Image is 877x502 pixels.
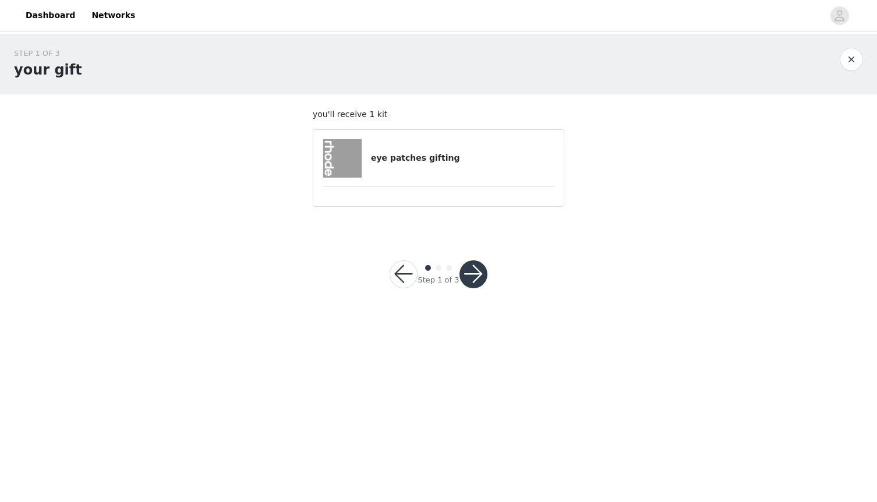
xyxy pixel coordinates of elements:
img: eye patches gifting [323,139,362,178]
h1: your gift [14,59,82,80]
p: you'll receive 1 kit [313,108,564,121]
h4: eye patches gifting [371,152,554,164]
div: Step 1 of 3 [418,274,459,286]
a: Dashboard [19,2,82,29]
div: STEP 1 OF 3 [14,48,82,59]
div: avatar [834,6,845,25]
a: Networks [84,2,142,29]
